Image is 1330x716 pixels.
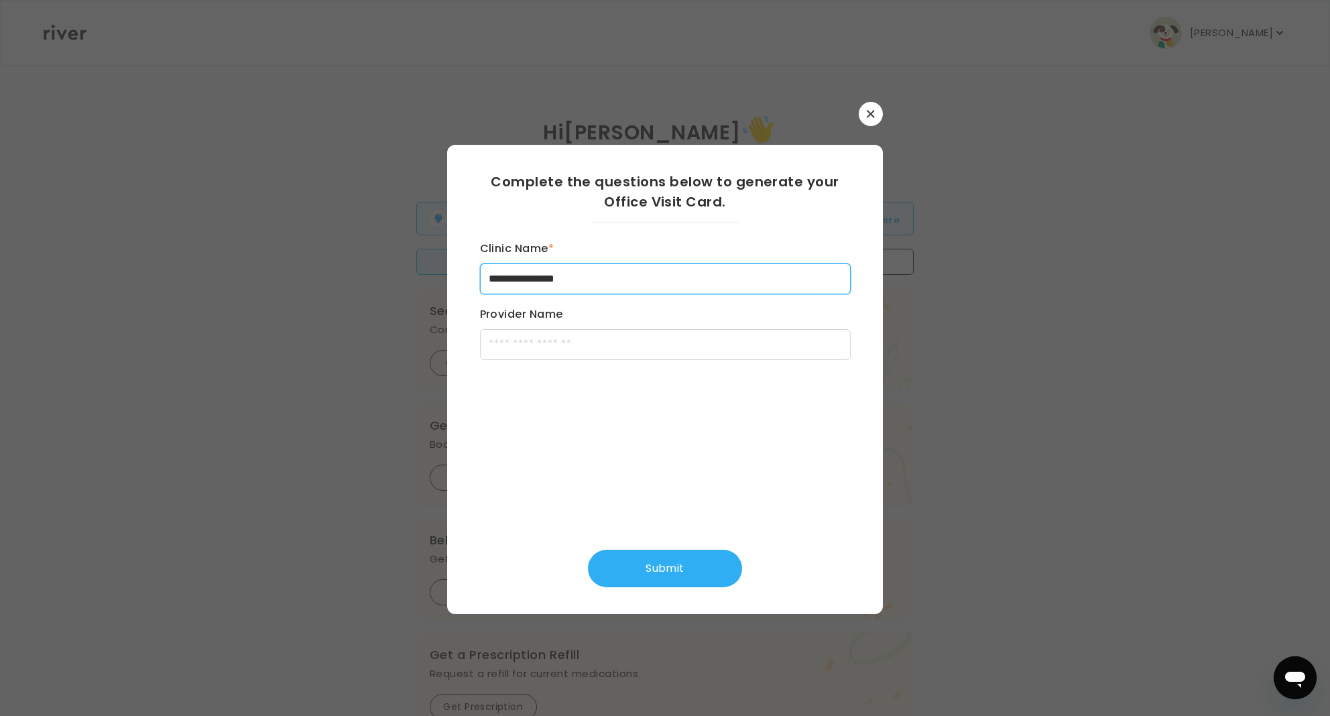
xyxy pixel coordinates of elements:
button: Submit [588,550,742,587]
iframe: Button to launch messaging window [1274,656,1317,699]
label: Provider Name [480,305,851,324]
label: Clinic Name [480,239,851,258]
h2: Complete the questions below to generate your Office Visit Card. [480,172,851,212]
input: clinicName [480,263,851,294]
input: providerName [480,329,851,360]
